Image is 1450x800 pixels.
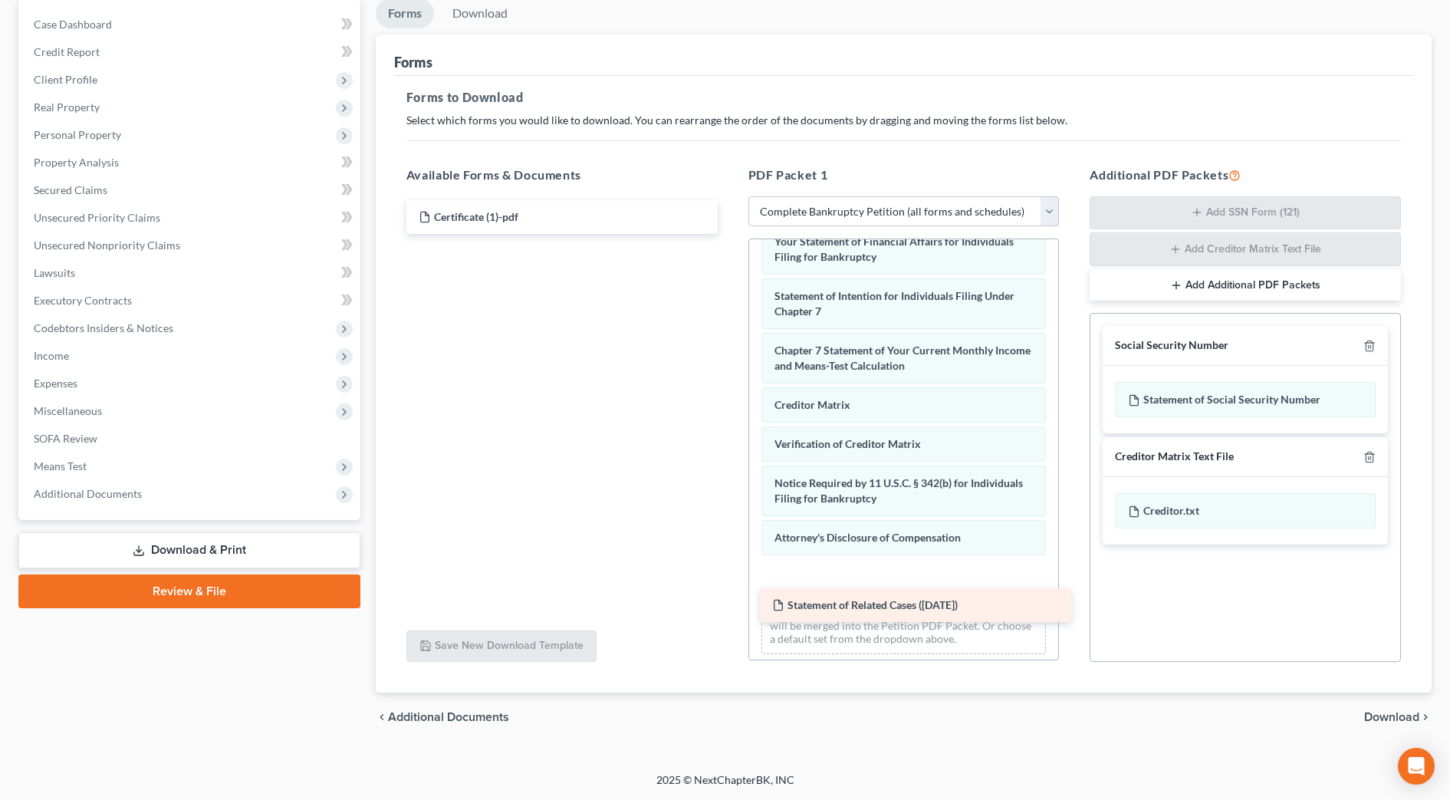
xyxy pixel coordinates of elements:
[1090,166,1401,184] h5: Additional PDF Packets
[761,597,1047,654] div: Drag-and-drop in any documents from the left. These will be merged into the Petition PDF Packet. ...
[21,287,360,314] a: Executory Contracts
[1090,232,1401,266] button: Add Creditor Matrix Text File
[34,459,87,472] span: Means Test
[21,176,360,204] a: Secured Claims
[787,598,958,611] span: Statement of Related Cases ([DATE])
[21,38,360,66] a: Credit Report
[34,404,102,417] span: Miscellaneous
[34,18,112,31] span: Case Dashboard
[34,266,75,279] span: Lawsuits
[34,294,132,307] span: Executory Contracts
[34,432,97,445] span: SOFA Review
[1115,449,1234,464] div: Creditor Matrix Text File
[34,100,100,114] span: Real Property
[1090,269,1401,301] button: Add Additional PDF Packets
[774,531,961,544] span: Attorney's Disclosure of Compensation
[18,574,360,608] a: Review & File
[376,711,509,723] a: chevron_left Additional Documents
[1364,711,1432,723] button: Download chevron_right
[774,476,1023,505] span: Notice Required by 11 U.S.C. § 342(b) for Individuals Filing for Bankruptcy
[34,128,121,141] span: Personal Property
[34,211,160,224] span: Unsecured Priority Claims
[774,289,1014,318] span: Statement of Intention for Individuals Filing Under Chapter 7
[21,232,360,259] a: Unsecured Nonpriority Claims
[34,73,97,86] span: Client Profile
[406,630,597,663] button: Save New Download Template
[388,711,509,723] span: Additional Documents
[1090,196,1401,230] button: Add SSN Form (121)
[774,437,921,450] span: Verification of Creditor Matrix
[21,425,360,453] a: SOFA Review
[434,210,518,223] span: Certificate (1)-pdf
[34,377,77,390] span: Expenses
[288,772,1162,800] div: 2025 © NextChapterBK, INC
[34,156,119,169] span: Property Analysis
[1398,748,1435,785] div: Open Intercom Messenger
[748,166,1060,184] h5: PDF Packet 1
[1364,711,1419,723] span: Download
[1115,338,1228,353] div: Social Security Number
[34,349,69,362] span: Income
[21,259,360,287] a: Lawsuits
[21,11,360,38] a: Case Dashboard
[406,113,1401,128] p: Select which forms you would like to download. You can rearrange the order of the documents by dr...
[34,183,107,196] span: Secured Claims
[774,344,1031,372] span: Chapter 7 Statement of Your Current Monthly Income and Means-Test Calculation
[774,398,850,411] span: Creditor Matrix
[18,532,360,568] a: Download & Print
[406,166,718,184] h5: Available Forms & Documents
[21,204,360,232] a: Unsecured Priority Claims
[394,53,432,71] div: Forms
[34,45,100,58] span: Credit Report
[1115,382,1376,417] div: Statement of Social Security Number
[34,239,180,252] span: Unsecured Nonpriority Claims
[1115,493,1376,528] div: Creditor.txt
[34,487,142,500] span: Additional Documents
[1419,711,1432,723] i: chevron_right
[406,88,1401,107] h5: Forms to Download
[21,149,360,176] a: Property Analysis
[376,711,388,723] i: chevron_left
[34,321,173,334] span: Codebtors Insiders & Notices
